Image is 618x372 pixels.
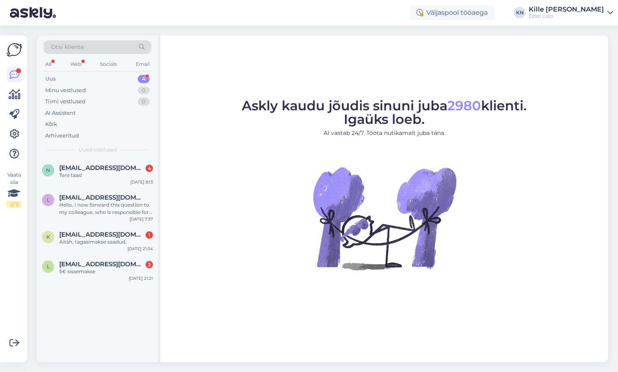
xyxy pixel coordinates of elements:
[47,263,50,270] span: l
[59,172,153,179] div: Tere taas!
[242,98,527,127] span: Askly kaudu jõudis sinuni juba klienti. Igaüks loeb.
[59,231,145,238] span: Katrin.laos@gmail.com
[129,275,153,281] div: [DATE] 21:21
[529,13,604,19] div: Eesti Loto
[529,6,613,19] a: Kille [PERSON_NAME]Eesti Loto
[45,75,56,83] div: Uus
[146,261,153,268] div: 2
[127,246,153,252] div: [DATE] 21:34
[146,231,153,239] div: 1
[7,42,22,58] img: Askly Logo
[138,86,150,95] div: 0
[59,164,145,172] span: nele.smotskov@gmail.com
[146,165,153,172] div: 4
[310,144,458,292] img: No Chat active
[69,59,83,70] div: Web
[79,146,117,153] span: Uued vestlused
[514,7,525,19] div: KN
[98,59,118,70] div: Socials
[7,201,21,208] div: 2 / 3
[47,197,50,203] span: l
[138,98,150,106] div: 0
[447,98,481,114] span: 2980
[59,238,153,246] div: Aitäh, tagasimakse saadud.
[130,216,153,222] div: [DATE] 7:37
[46,167,50,173] span: n
[59,268,153,275] div: 5€ sissemakse
[45,98,86,106] div: Tiimi vestlused
[46,234,50,240] span: K
[59,201,153,216] div: Hello, I now forward this question to my colleague, who is responsible for this. The reply will b...
[410,5,494,20] div: Väljaspool tööaega
[138,75,150,83] div: 4
[59,194,145,201] span: liisi.loim@gmail.com
[51,43,84,51] span: Otsi kliente
[45,86,86,95] div: Minu vestlused
[529,6,604,13] div: Kille [PERSON_NAME]
[44,59,53,70] div: All
[7,171,21,208] div: Vaata siia
[134,59,151,70] div: Email
[45,132,79,140] div: Arhiveeritud
[45,120,57,128] div: Kõik
[59,260,145,268] span: looskaren6@gmail.com
[130,179,153,185] div: [DATE] 8:13
[45,109,76,117] div: AI Assistent
[242,129,527,137] p: AI vastab 24/7. Tööta nutikamalt juba täna.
